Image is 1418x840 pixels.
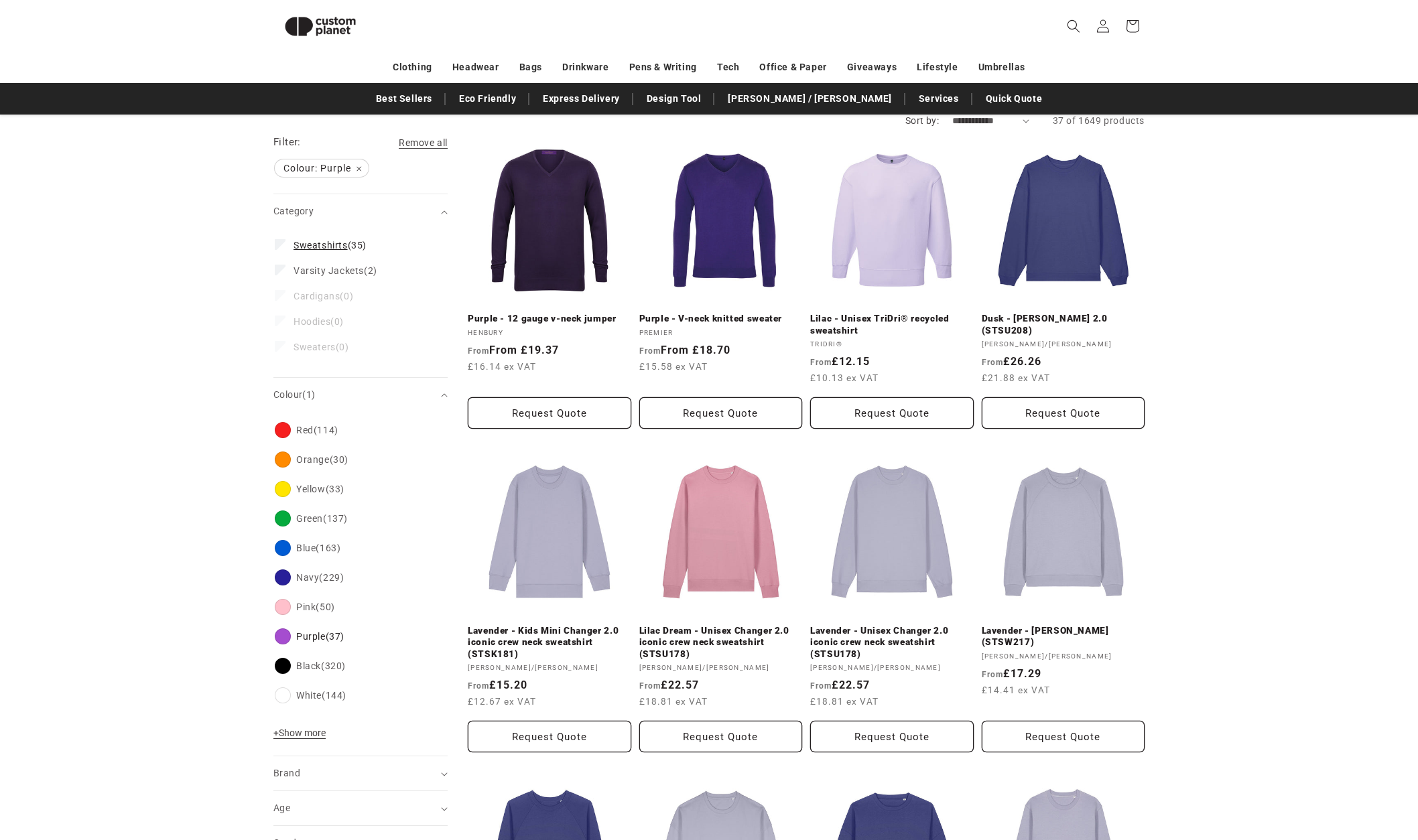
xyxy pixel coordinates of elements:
a: Design Tool [640,87,708,111]
a: Pens & Writing [629,56,697,79]
span: Sweatshirts [294,240,348,251]
a: Headwear [452,56,499,79]
a: Dusk - [PERSON_NAME] 2.0 (STSU208) [982,313,1145,336]
a: Office & Paper [759,56,826,79]
summary: Colour (1 selected) [273,378,448,412]
button: Request Quote [468,397,631,429]
a: Colour: Purple [273,159,370,177]
span: Colour [273,389,316,400]
a: Express Delivery [536,87,627,111]
a: Lifestyle [917,56,958,79]
a: Lilac Dream - Unisex Changer 2.0 iconic crew neck sweatshirt (STSU178) [639,625,803,660]
button: Request Quote [639,397,803,429]
button: Request Quote [639,721,803,752]
button: Show more [273,727,330,746]
span: Age [273,802,290,813]
span: Colour: Purple [275,159,369,177]
a: Purple - 12 gauge v-neck jumper [468,313,631,325]
a: Lavender - Unisex Changer 2.0 iconic crew neck sweatshirt (STSU178) [810,625,974,660]
h2: Filter: [273,135,301,150]
span: (35) [294,239,367,251]
a: [PERSON_NAME] / [PERSON_NAME] [721,87,898,111]
iframe: Chat Widget [1188,695,1418,840]
button: Request Quote [810,397,974,429]
a: Services [912,87,966,111]
span: (1) [302,389,315,400]
summary: Search [1059,11,1088,41]
a: Drinkware [562,56,608,79]
a: Purple - V-neck knitted sweater [639,313,803,325]
button: Request Quote [982,721,1145,752]
summary: Brand (0 selected) [273,756,448,790]
a: Lavender - Kids Mini Changer 2.0 iconic crew neck sweatshirt (STSK181) [468,625,631,660]
a: Quick Quote [979,87,1049,111]
a: Best Sellers [369,87,439,111]
a: Eco Friendly [452,87,523,111]
span: (2) [294,265,377,277]
a: Remove all [399,135,448,151]
span: Varsity Jackets [294,265,364,276]
span: Category [273,206,314,216]
span: Brand [273,768,300,778]
span: + [273,727,279,738]
a: Umbrellas [978,56,1025,79]
a: Lavender - [PERSON_NAME] (STSW217) [982,625,1145,648]
label: Sort by: [905,115,939,126]
span: Remove all [399,137,448,148]
summary: Category (0 selected) [273,194,448,228]
button: Request Quote [810,721,974,752]
a: Bags [519,56,542,79]
a: Clothing [393,56,432,79]
a: Tech [717,56,739,79]
a: Giveaways [847,56,897,79]
span: Show more [273,727,326,738]
button: Request Quote [468,721,631,752]
summary: Age (0 selected) [273,791,448,825]
a: Lilac - Unisex TriDri® recycled sweatshirt [810,313,974,336]
img: Custom Planet [273,5,367,48]
button: Request Quote [982,397,1145,429]
span: 37 of 1649 products [1053,115,1145,126]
